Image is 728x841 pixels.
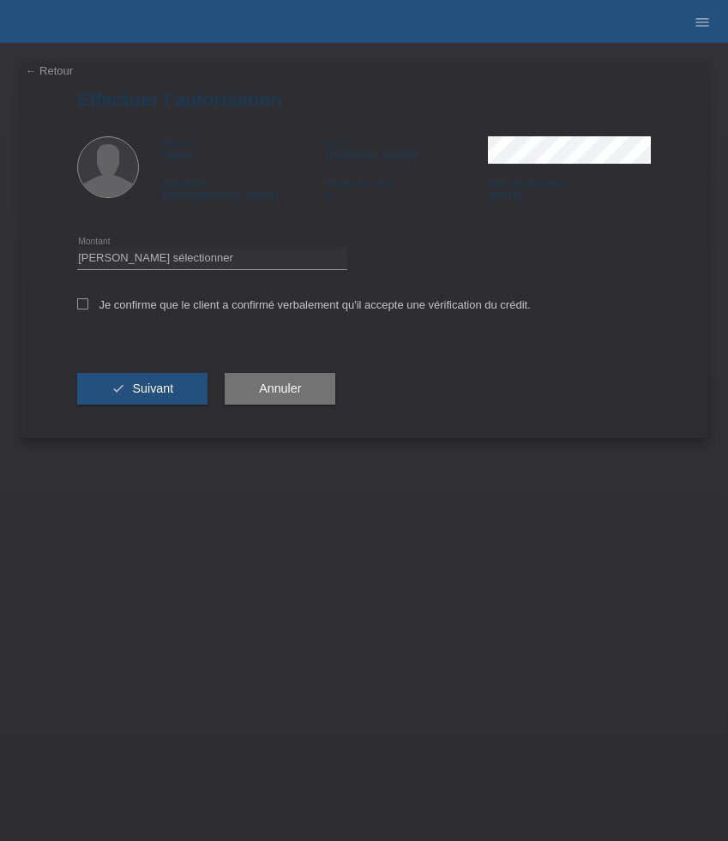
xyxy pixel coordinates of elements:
[325,138,345,148] span: Nom
[26,64,74,77] a: ← Retour
[77,89,652,111] h1: Effectuer l’autorisation
[488,177,651,202] div: [DATE]
[325,177,488,202] div: C
[163,136,326,162] div: Ralph
[111,381,125,395] i: check
[325,136,488,162] div: [PERSON_NAME]
[77,373,208,405] button: check Suivant
[77,298,531,311] label: Je confirme que le client a confirmé verbalement qu'il accepte une vérification du crédit.
[163,177,326,202] div: [GEOGRAPHIC_DATA]
[225,373,335,405] button: Annuler
[488,178,566,189] span: Date d'immigration
[325,178,396,189] span: Permis de séjour
[685,16,719,27] a: menu
[132,381,173,395] span: Suivant
[163,178,208,189] span: Nationalité
[694,14,711,31] i: menu
[259,381,301,395] span: Annuler
[163,138,196,148] span: Prénom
